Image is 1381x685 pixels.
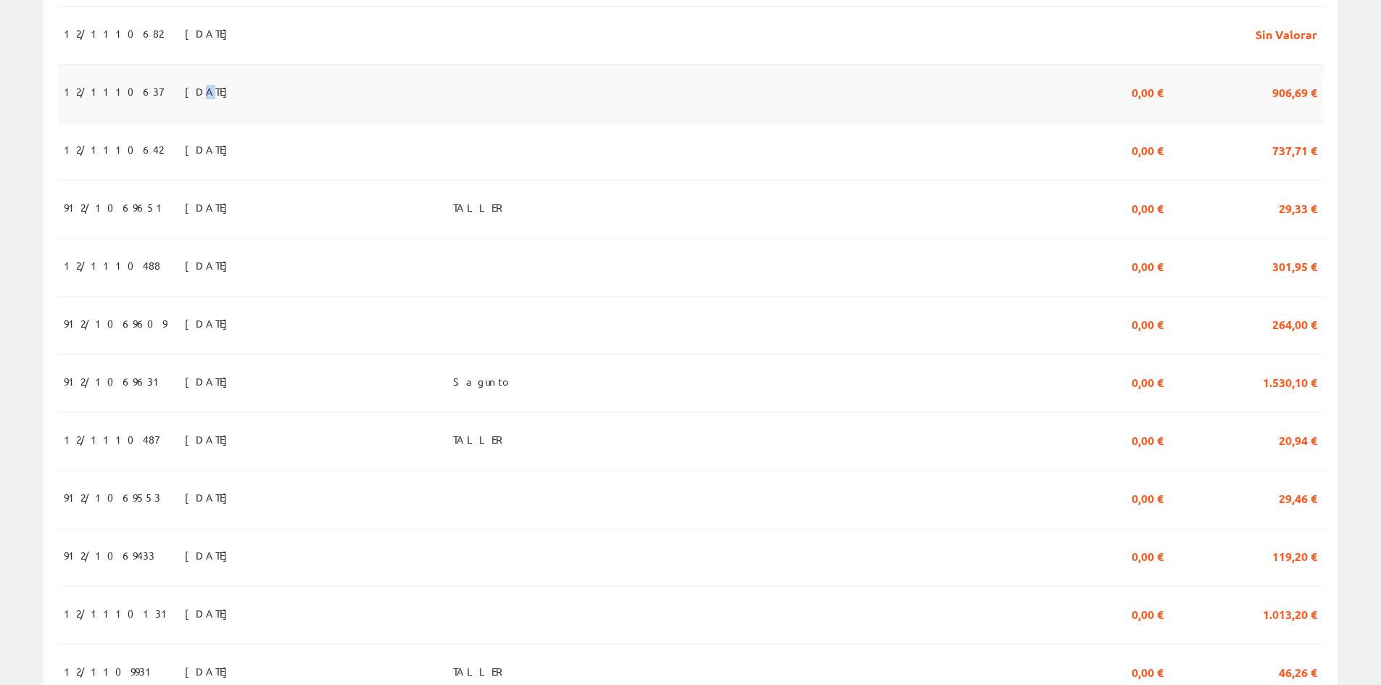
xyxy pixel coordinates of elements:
[64,253,160,278] span: 12/1110488
[1272,137,1317,162] span: 737,71 €
[64,195,168,220] span: 912/1069651
[1132,485,1164,510] span: 0,00 €
[1132,659,1164,684] span: 0,00 €
[64,427,159,452] span: 12/1110487
[185,601,235,626] span: [DATE]
[1132,79,1164,104] span: 0,00 €
[1132,137,1164,162] span: 0,00 €
[185,21,235,46] span: [DATE]
[185,79,235,104] span: [DATE]
[1132,253,1164,278] span: 0,00 €
[1279,485,1317,510] span: 29,46 €
[1132,427,1164,452] span: 0,00 €
[1272,543,1317,568] span: 119,20 €
[64,137,163,162] span: 12/1110642
[1272,311,1317,336] span: 264,00 €
[185,543,235,568] span: [DATE]
[453,369,513,394] span: Sagunto
[1132,195,1164,220] span: 0,00 €
[1272,79,1317,104] span: 906,69 €
[453,195,508,220] span: TALLER
[64,369,165,394] span: 912/1069631
[185,311,235,336] span: [DATE]
[1272,253,1317,278] span: 301,95 €
[185,485,235,510] span: [DATE]
[1132,369,1164,394] span: 0,00 €
[1132,601,1164,626] span: 0,00 €
[64,79,163,104] span: 12/1110637
[1263,601,1317,626] span: 1.013,20 €
[64,659,157,684] span: 12/1109931
[64,543,154,568] span: 912/1069433
[185,369,235,394] span: [DATE]
[1279,659,1317,684] span: 46,26 €
[453,659,508,684] span: TALLER
[185,137,235,162] span: [DATE]
[185,253,235,278] span: [DATE]
[185,659,235,684] span: [DATE]
[453,427,508,452] span: TALLER
[185,427,235,452] span: [DATE]
[64,311,167,336] span: 912/1069609
[1279,195,1317,220] span: 29,33 €
[64,485,160,510] span: 912/1069553
[1132,311,1164,336] span: 0,00 €
[64,601,173,626] span: 12/1110131
[64,21,163,46] span: 12/1110682
[1256,21,1317,46] span: Sin Valorar
[1279,427,1317,452] span: 20,94 €
[185,195,235,220] span: [DATE]
[1263,369,1317,394] span: 1.530,10 €
[1132,543,1164,568] span: 0,00 €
